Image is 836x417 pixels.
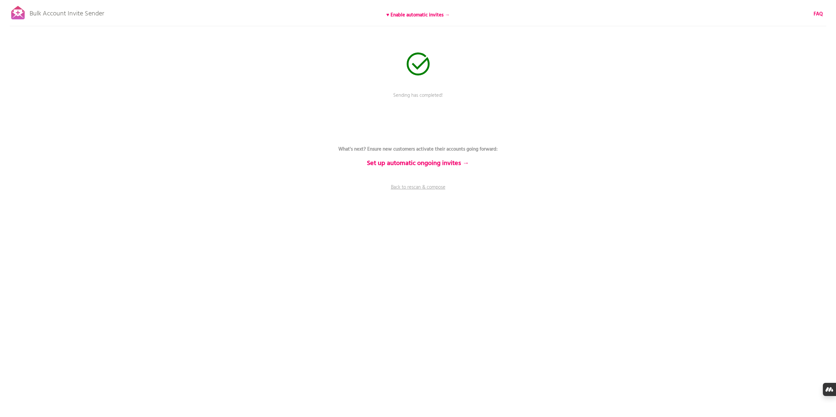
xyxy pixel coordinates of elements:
b: ♥ Enable automatic invites → [386,11,450,19]
a: FAQ [814,10,823,18]
p: Bulk Account Invite Sender [30,4,104,20]
b: FAQ [814,10,823,18]
a: Back to rescan & compose [320,184,517,200]
b: What's next? Ensure new customers activate their accounts going forward: [338,145,498,153]
p: Sending has completed! [320,92,517,108]
b: Set up automatic ongoing invites → [367,158,469,169]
